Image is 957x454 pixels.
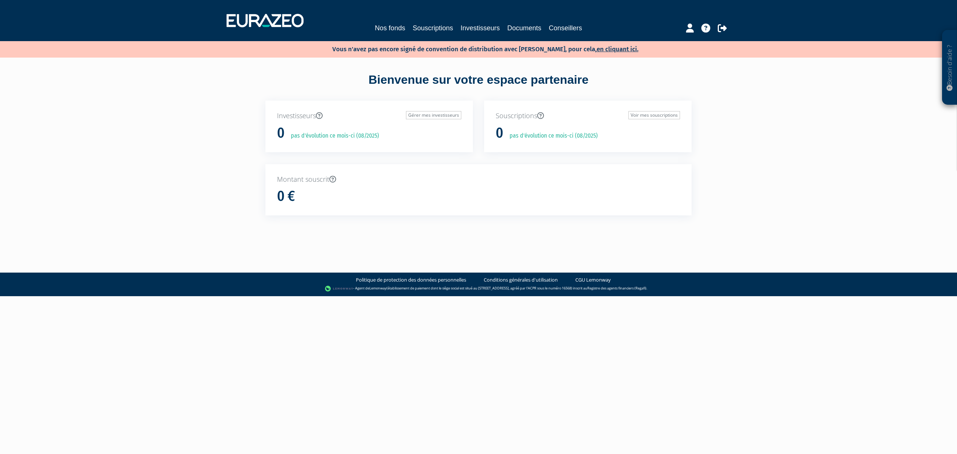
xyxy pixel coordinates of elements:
div: - Agent de (établissement de paiement dont le siège social est situé au [STREET_ADDRESS], agréé p... [7,285,950,292]
a: Conditions générales d'utilisation [484,276,558,283]
p: Montant souscrit [277,175,680,184]
a: Documents [507,23,541,33]
a: Lemonway [369,286,387,291]
a: Voir mes souscriptions [628,111,680,119]
p: pas d'évolution ce mois-ci (08/2025) [504,132,598,140]
a: Gérer mes investisseurs [406,111,461,119]
p: Souscriptions [496,111,680,121]
a: Politique de protection des données personnelles [356,276,466,283]
p: pas d'évolution ce mois-ci (08/2025) [286,132,379,140]
a: Registre des agents financiers (Regafi) [587,286,646,291]
a: CGU Lemonway [575,276,611,283]
a: Nos fonds [375,23,405,33]
p: Besoin d'aide ? [945,34,954,101]
p: Vous n'avez pas encore signé de convention de distribution avec [PERSON_NAME], pour cela, [311,43,638,54]
img: 1732889491-logotype_eurazeo_blanc_rvb.png [227,14,304,27]
div: Bienvenue sur votre espace partenaire [260,71,697,101]
h1: 0 [277,125,284,141]
a: Souscriptions [413,23,453,33]
a: en cliquant ici. [597,45,638,53]
p: Investisseurs [277,111,461,121]
h1: 0 € [277,188,295,204]
a: Investisseurs [461,23,500,33]
h1: 0 [496,125,503,141]
img: logo-lemonway.png [325,285,354,292]
a: Conseillers [549,23,582,33]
